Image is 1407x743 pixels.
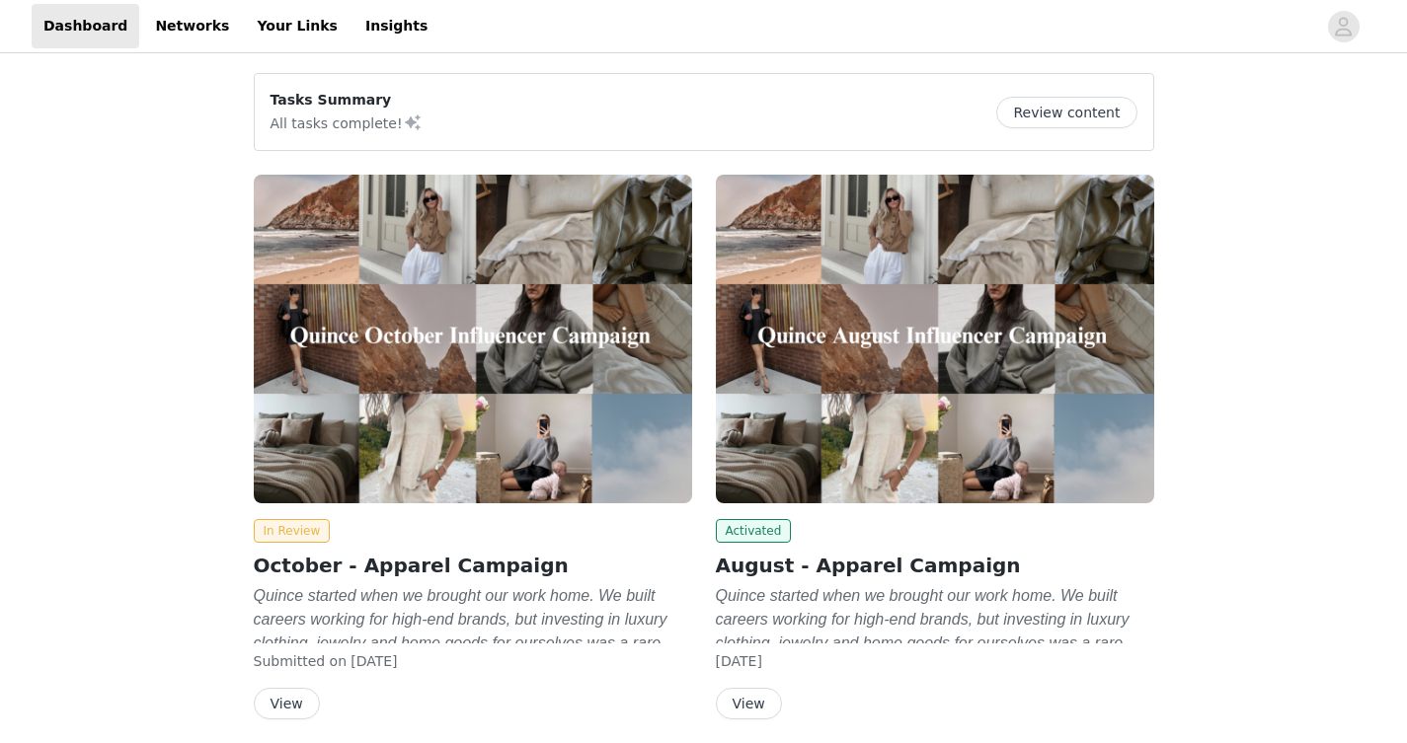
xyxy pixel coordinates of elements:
em: Quince started when we brought our work home. We built careers working for high-end brands, but i... [716,587,1136,722]
h2: October - Apparel Campaign [254,551,692,580]
button: View [254,688,320,719]
p: Tasks Summary [271,90,423,111]
em: Quince started when we brought our work home. We built careers working for high-end brands, but i... [254,587,674,722]
img: Quince [254,175,692,503]
button: View [716,688,782,719]
span: Submitted on [254,653,348,669]
span: In Review [254,519,331,543]
a: Dashboard [32,4,139,48]
a: Your Links [245,4,350,48]
span: [DATE] [716,653,762,669]
a: View [254,697,320,711]
img: Quince [716,175,1154,503]
a: View [716,697,782,711]
button: Review content [996,97,1136,128]
span: Activated [716,519,792,543]
a: Insights [353,4,439,48]
p: All tasks complete! [271,111,423,134]
div: avatar [1334,11,1353,42]
a: Networks [143,4,241,48]
h2: August - Apparel Campaign [716,551,1154,580]
span: [DATE] [351,653,397,669]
